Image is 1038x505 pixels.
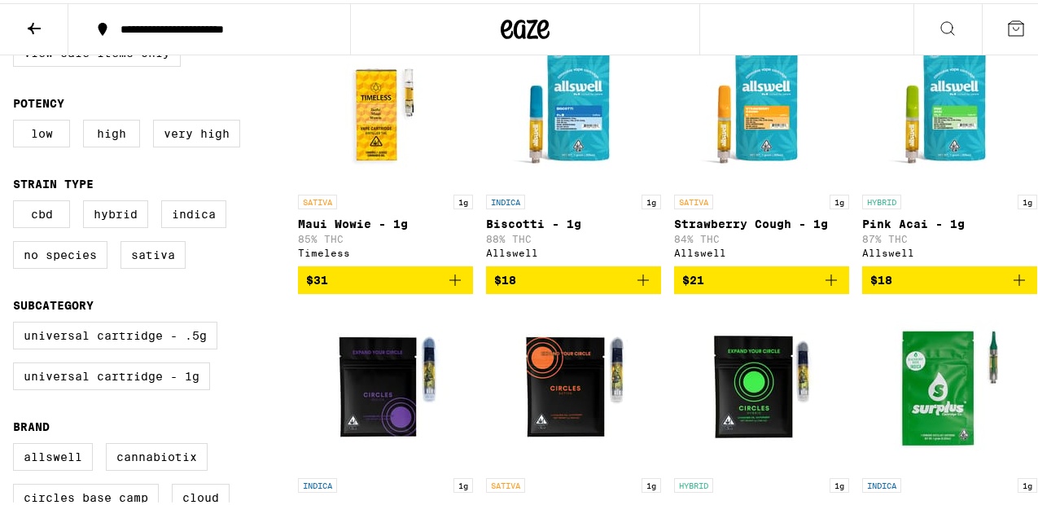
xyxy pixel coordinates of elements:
[13,296,94,309] legend: Subcategory
[869,20,1031,183] img: Allswell - Pink Acai - 1g
[13,417,50,430] legend: Brand
[298,231,473,241] p: 85% THC
[493,304,655,467] img: Circles Base Camp - Jellylicious - 1g
[862,214,1037,227] p: Pink Acai - 1g
[862,231,1037,241] p: 87% THC
[120,238,186,266] label: Sativa
[453,191,473,206] p: 1g
[486,231,661,241] p: 88% THC
[674,191,713,206] p: SATIVA
[830,475,849,490] p: 1g
[161,197,226,225] label: Indica
[153,116,240,144] label: Very High
[870,270,892,283] span: $18
[862,263,1037,291] button: Add to bag
[674,475,713,490] p: HYBRID
[862,191,901,206] p: HYBRID
[304,304,467,467] img: Circles Base Camp - Kush Berry Bliss - 1g
[83,116,140,144] label: High
[306,270,328,283] span: $31
[493,20,655,183] img: Allswell - Biscotti - 1g
[298,475,337,490] p: INDICA
[1018,475,1037,490] p: 1g
[13,359,210,387] label: Universal Cartridge - 1g
[674,263,849,291] button: Add to bag
[674,20,849,263] a: Open page for Strawberry Cough - 1g from Allswell
[13,116,70,144] label: Low
[298,191,337,206] p: SATIVA
[486,214,661,227] p: Biscotti - 1g
[486,263,661,291] button: Add to bag
[862,20,1037,263] a: Open page for Pink Acai - 1g from Allswell
[298,244,473,255] div: Timeless
[1018,191,1037,206] p: 1g
[13,440,93,468] label: Allswell
[674,244,849,255] div: Allswell
[681,304,843,467] img: Circles Base Camp - Dosido Drip - 1g
[486,244,661,255] div: Allswell
[862,244,1037,255] div: Allswell
[13,318,217,346] label: Universal Cartridge - .5g
[674,231,849,241] p: 84% THC
[681,20,843,183] img: Allswell - Strawberry Cough - 1g
[13,238,107,266] label: No Species
[642,191,661,206] p: 1g
[13,174,94,187] legend: Strain Type
[453,475,473,490] p: 1g
[83,197,148,225] label: Hybrid
[10,11,117,24] span: Hi. Need any help?
[674,214,849,227] p: Strawberry Cough - 1g
[298,20,473,263] a: Open page for Maui Wowie - 1g from Timeless
[486,475,525,490] p: SATIVA
[486,191,525,206] p: INDICA
[869,304,1031,467] img: Surplus - Blackberry Kush - 1g
[304,20,467,183] img: Timeless - Maui Wowie - 1g
[862,475,901,490] p: INDICA
[13,94,64,107] legend: Potency
[494,270,516,283] span: $18
[298,263,473,291] button: Add to bag
[682,270,704,283] span: $21
[642,475,661,490] p: 1g
[830,191,849,206] p: 1g
[13,197,70,225] label: CBD
[106,440,208,468] label: Cannabiotix
[298,214,473,227] p: Maui Wowie - 1g
[486,20,661,263] a: Open page for Biscotti - 1g from Allswell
